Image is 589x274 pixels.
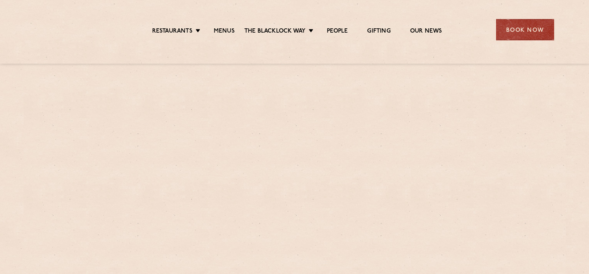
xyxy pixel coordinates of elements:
[214,28,235,36] a: Menus
[496,19,554,40] div: Book Now
[152,28,192,36] a: Restaurants
[410,28,442,36] a: Our News
[367,28,390,36] a: Gifting
[35,7,102,52] img: svg%3E
[327,28,348,36] a: People
[244,28,306,36] a: The Blacklock Way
